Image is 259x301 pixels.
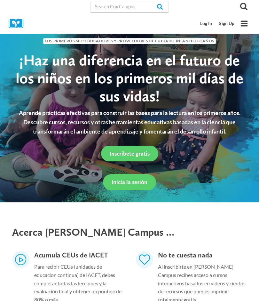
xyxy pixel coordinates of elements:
[16,51,243,105] span: ¡Haz una diferencia en el futuro de los niños en los primeros mil días de sus vidas!
[43,38,216,44] span: LOS PRIMEROS MIL: Educadores y proveedores de cuidado infantil 0-3 años
[197,18,238,29] nav: Secondary Mobile Navigation
[9,19,28,28] img: Cox Campus
[103,174,156,190] a: Inicia la sesión
[101,146,158,161] a: Inscríbete gratis
[158,251,213,259] span: No te cuesta nada
[197,18,216,29] a: Log In
[238,17,250,30] button: Open menu
[12,226,174,238] span: Acerca [PERSON_NAME] Campus …
[90,1,169,12] input: Search Cox Campus
[12,108,247,136] p: Aprende prácticas efectivas para construir las bases para la lectura en los primeros años. Descub...
[110,150,150,157] span: Inscríbete gratis
[34,251,108,259] span: Acumula CEUs de IACET
[112,179,147,185] span: Inicia la sesión
[216,18,238,29] a: Sign Up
